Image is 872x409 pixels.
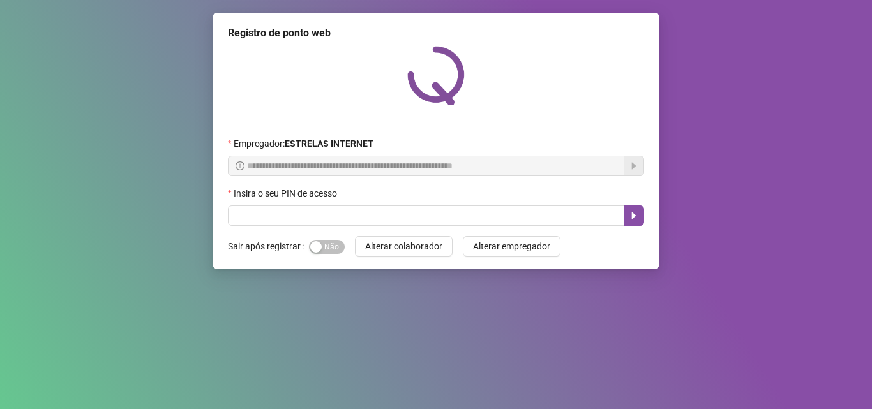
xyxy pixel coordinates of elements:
[228,236,309,257] label: Sair após registrar
[473,239,550,253] span: Alterar empregador
[463,236,560,257] button: Alterar empregador
[629,211,639,221] span: caret-right
[365,239,442,253] span: Alterar colaborador
[234,137,373,151] span: Empregador :
[236,161,244,170] span: info-circle
[355,236,453,257] button: Alterar colaborador
[228,26,644,41] div: Registro de ponto web
[285,138,373,149] strong: ESTRELAS INTERNET
[407,46,465,105] img: QRPoint
[228,186,345,200] label: Insira o seu PIN de acesso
